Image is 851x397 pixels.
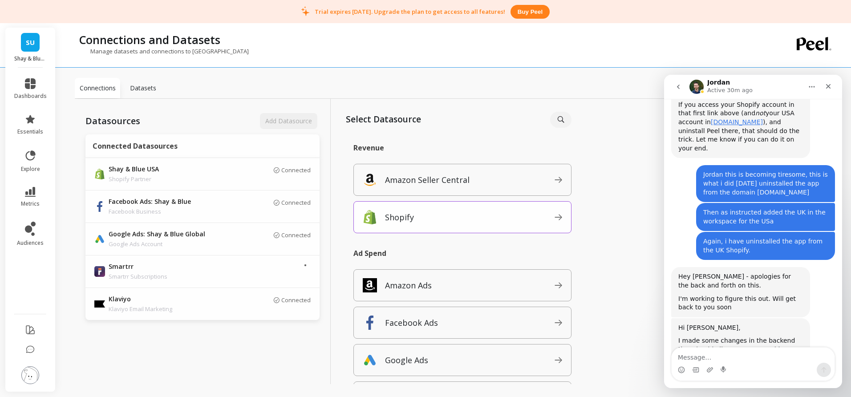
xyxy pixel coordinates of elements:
[14,55,47,62] p: Shay & Blue USA
[385,211,414,223] p: Shopify
[94,299,105,309] img: api.klaviyo.svg
[109,295,233,304] p: Klaviyo
[109,262,233,272] p: Smartrr
[315,8,505,16] p: Trial expires [DATE]. Upgrade the plan to get access to all features!
[109,304,233,313] p: Klaviyo Email Marketing
[7,90,171,128] div: Paul says…
[85,115,140,127] p: Datasources
[80,84,116,93] p: Connections
[14,249,139,258] div: Hi [PERSON_NAME],
[385,174,470,186] p: Amazon Seller Central
[109,197,233,207] p: Facebook Ads: Shay & Blue
[7,128,171,157] div: Paul says…
[353,143,571,153] p: Revenue
[385,279,432,292] p: Amazon Ads
[8,273,170,288] textarea: Message…
[281,231,311,239] p: Connected
[109,272,233,281] p: Smartrr Subscriptions
[14,262,139,323] div: I made some changes in the backend that should allow you to now to your Peel account US. Click th...
[281,296,311,304] p: Connected
[109,239,233,248] p: Google Ads Account
[39,134,164,151] div: Then as instructed added the UK in the workspace for the USa
[17,128,43,135] span: essentials
[363,210,377,224] img: api.shopify.svg
[7,157,171,192] div: Paul says…
[39,162,164,180] div: Again, i have uninstalled the app from the UK Shopify.
[109,165,233,174] p: Shay & Blue USA
[511,5,550,19] button: Buy peel
[75,47,249,55] p: Manage datasets and connections to [GEOGRAPHIC_DATA]
[94,201,105,212] img: api.fb.svg
[21,366,39,384] img: profile picture
[353,248,571,258] p: Ad Spend
[39,96,164,122] div: Jordan this is becoming tiresome, this is what i did [DATE] uninstalled the app from the domain [...
[550,112,571,128] input: Search for a source...
[32,90,171,127] div: Jordan this is becoming tiresome, this is what i did [DATE] uninstalled the app from the domain [...
[42,292,49,299] button: Upload attachment
[94,169,105,179] img: api.shopify.svg
[281,166,311,174] p: Connected
[7,243,171,370] div: Jordan says…
[363,353,377,367] img: api.google.svg
[346,113,436,126] p: Select Datasource
[363,278,377,292] img: api.amazonads.svg
[664,75,842,388] iframe: Intercom live chat
[281,199,311,206] p: Connected
[130,84,156,93] p: Datasets
[109,230,233,239] p: Google Ads: Shay & Blue Global
[14,93,47,100] span: dashboards
[14,292,21,299] button: Emoji picker
[363,173,377,187] img: api.amazon.svg
[28,292,35,299] button: Gif picker
[363,316,377,330] img: api.fb.svg
[7,192,171,243] div: Jordan says…
[109,207,233,216] p: Facebook Business
[32,157,171,185] div: Again, i have uninstalled the app from the UK Shopify.
[26,37,35,48] span: SU
[93,142,178,150] p: Connected Datasources
[14,220,139,237] div: I'm working to figure this out. Will get back to you soon
[94,234,105,244] img: api.google.svg
[7,192,146,242] div: Hey [PERSON_NAME] - apologies for the back and forth on this.I'm working to figure this out. Will...
[47,44,99,51] a: [DOMAIN_NAME]
[91,35,101,42] i: not
[385,316,438,329] p: Facebook Ads
[153,288,167,302] button: Send a message…
[57,292,64,299] button: Start recording
[7,243,146,350] div: Hi [PERSON_NAME],I made some changes in the backend that should allow you to nowadd your UK store...
[21,200,40,207] span: metrics
[109,174,233,183] p: Shopify Partner
[14,198,139,215] div: Hey [PERSON_NAME] - apologies for the back and forth on this.
[32,128,171,156] div: Then as instructed added the UK in the workspace for the USa
[79,32,220,47] p: Connections and Datasets
[94,266,105,277] img: api.smartrr.svg
[385,354,428,366] p: Google Ads
[21,166,40,173] span: explore
[17,239,44,247] span: audiences
[14,26,139,78] div: If you access your Shopify account in that first link above (and your USA account in ), and unins...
